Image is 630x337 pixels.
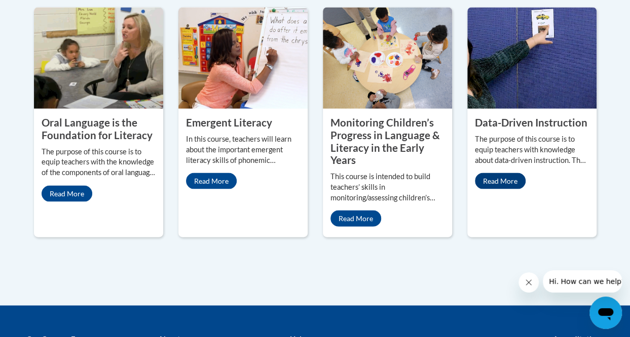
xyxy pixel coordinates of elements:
img: Monitoring Children’s Progress in Language & Literacy in the Early Years [323,8,452,109]
iframe: Button to launch messaging window [589,297,622,329]
a: Read More [330,210,381,227]
img: Emergent Literacy [178,8,308,109]
a: Read More [475,173,526,189]
property: Data-Driven Instruction [475,116,587,129]
p: This course is intended to build teachers’ skills in monitoring/assessing children’s developmenta... [330,172,444,203]
p: The purpose of this course is to equip teachers with the knowledge of the components of oral lang... [42,147,156,179]
p: In this course, teachers will learn about the important emergent literacy skills of phonemic awar... [186,134,300,166]
iframe: Message from company [543,270,622,292]
property: Emergent Literacy [186,116,272,129]
img: Data-Driven Instruction [467,8,597,109]
span: Hi. How can we help? [6,7,82,15]
p: The purpose of this course is to equip teachers with knowledge about data-driven instruction. The... [475,134,589,166]
property: Oral Language is the Foundation for Literacy [42,116,153,141]
a: Read More [42,186,92,202]
a: Read More [186,173,237,189]
iframe: Close message [518,272,539,292]
property: Monitoring Children’s Progress in Language & Literacy in the Early Years [330,116,440,166]
img: Oral Language is the Foundation for Literacy [34,8,163,109]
